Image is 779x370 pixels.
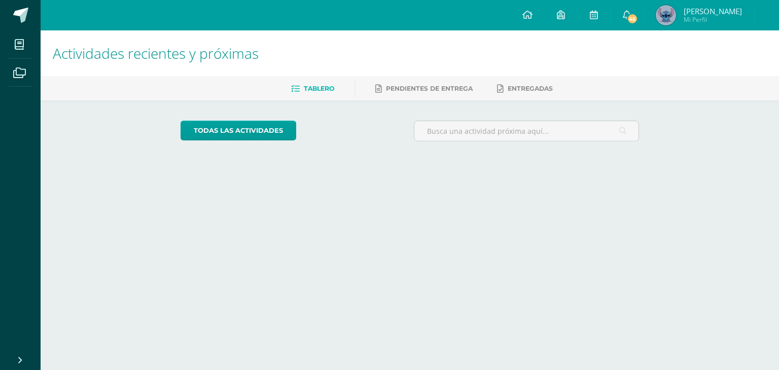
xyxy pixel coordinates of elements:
[497,81,553,97] a: Entregadas
[375,81,473,97] a: Pendientes de entrega
[656,5,676,25] img: ee1b44a6d470f9fa36475d7430b4c39c.png
[386,85,473,92] span: Pendientes de entrega
[53,44,259,63] span: Actividades recientes y próximas
[684,6,742,16] span: [PERSON_NAME]
[291,81,334,97] a: Tablero
[414,121,639,141] input: Busca una actividad próxima aquí...
[304,85,334,92] span: Tablero
[684,15,742,24] span: Mi Perfil
[508,85,553,92] span: Entregadas
[181,121,296,140] a: todas las Actividades
[627,13,638,24] span: 45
